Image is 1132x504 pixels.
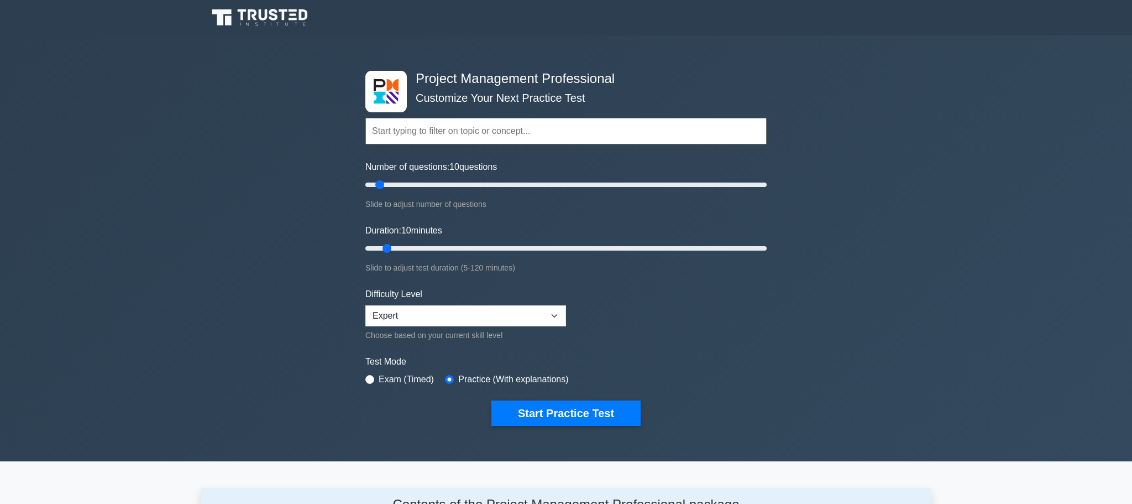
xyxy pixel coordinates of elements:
[365,118,767,144] input: Start typing to filter on topic or concept...
[365,224,442,237] label: Duration: minutes
[365,198,767,211] div: Slide to adjust number of questions
[365,160,497,174] label: Number of questions: questions
[365,261,767,274] div: Slide to adjust test duration (5-120 minutes)
[365,329,566,342] div: Choose based on your current skill level
[365,288,422,301] label: Difficulty Level
[458,373,568,386] label: Practice (With explanations)
[491,401,641,426] button: Start Practice Test
[379,373,434,386] label: Exam (Timed)
[411,71,712,87] h4: Project Management Professional
[449,162,459,172] span: 10
[365,355,767,368] label: Test Mode
[401,226,411,235] span: 10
